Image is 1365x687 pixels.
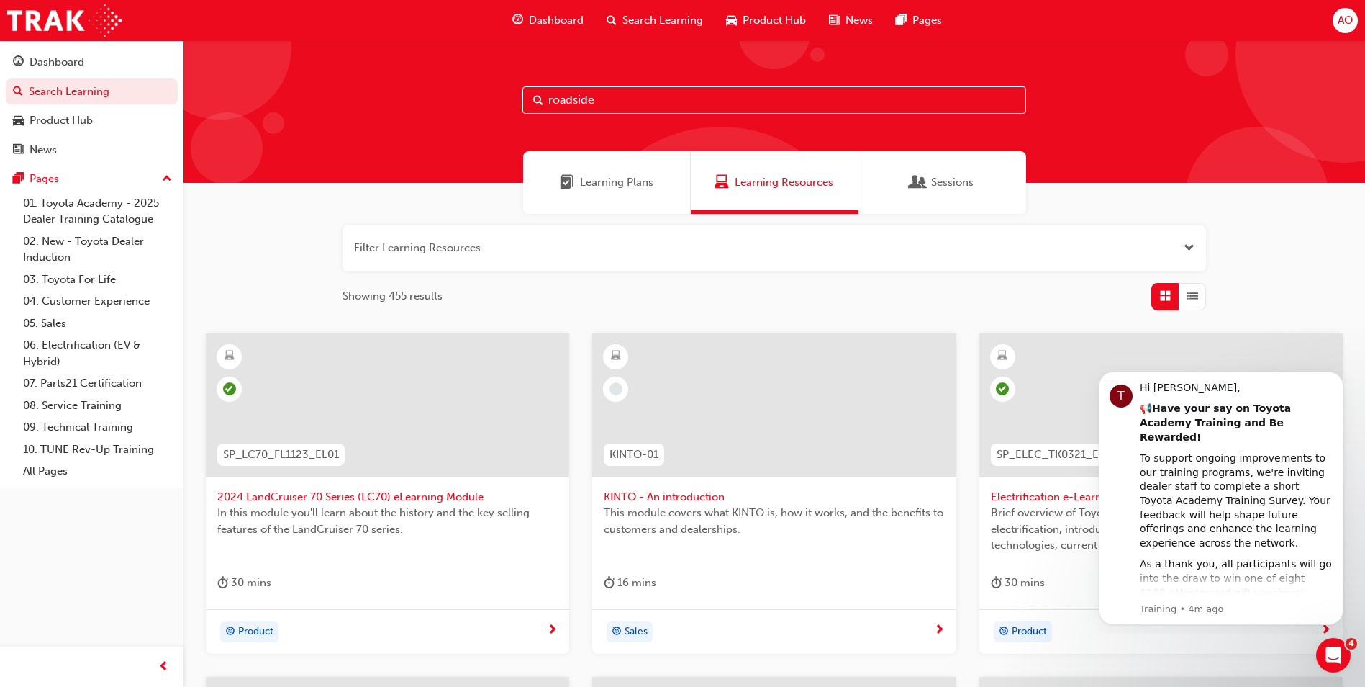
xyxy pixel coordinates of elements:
span: Learning Resources [735,174,833,191]
span: learningResourceType_ELEARNING-icon [225,347,235,366]
span: KINTO - An introduction [604,489,944,506]
div: 16 mins [604,574,656,592]
a: Learning PlansLearning Plans [523,151,691,214]
span: Sessions [931,174,974,191]
span: next-icon [1320,624,1331,637]
span: pages-icon [896,12,907,30]
span: KINTO-01 [609,446,658,463]
span: Learning Plans [560,174,574,191]
span: SP_ELEC_TK0321_EL [997,446,1105,463]
span: List [1187,288,1198,305]
a: 09. Technical Training [17,416,178,439]
span: car-icon [726,12,737,30]
span: guage-icon [512,12,523,30]
span: Search [533,92,543,109]
a: SessionsSessions [858,151,1026,214]
span: AO [1338,12,1353,29]
a: guage-iconDashboard [501,6,595,35]
button: DashboardSearch LearningProduct HubNews [6,46,178,166]
span: duration-icon [991,574,1002,592]
button: AO [1333,8,1358,33]
a: KINTO-01KINTO - An introductionThis module covers what KINTO is, how it works, and the benefits t... [592,333,956,655]
a: News [6,137,178,163]
span: guage-icon [13,56,24,69]
span: learningRecordVerb_PASS-icon [223,382,236,395]
div: Pages [30,171,59,187]
div: Dashboard [30,54,84,71]
span: learningResourceType_ELEARNING-icon [611,347,621,366]
iframe: Intercom live chat [1316,638,1351,673]
a: pages-iconPages [884,6,953,35]
span: Showing 455 results [343,288,443,305]
span: Product Hub [743,12,806,29]
a: 07. Parts21 Certification [17,372,178,395]
span: This module covers what KINTO is, how it works, and the benefits to customers and dealerships. [604,505,944,537]
span: Sessions [911,174,925,191]
a: Learning ResourcesLearning Resources [691,151,858,214]
span: pages-icon [13,173,24,186]
span: learningRecordVerb_COMPLETE-icon [996,382,1009,395]
span: duration-icon [217,574,228,592]
iframe: Intercom notifications message [1077,359,1365,634]
span: News [845,12,873,29]
input: Search... [522,86,1026,114]
span: Pages [912,12,942,29]
span: car-icon [13,114,24,127]
div: 30 mins [991,574,1045,592]
img: Trak [7,4,122,37]
a: 08. Service Training [17,395,178,417]
a: Search Learning [6,78,178,105]
span: search-icon [13,86,23,99]
span: In this module you'll learn about the history and the key selling features of the LandCruiser 70 ... [217,505,558,537]
a: search-iconSearch Learning [595,6,715,35]
span: Dashboard [529,12,584,29]
span: Brief overview of Toyota’s thinking way and approach on electrification, introduction of [DATE] e... [991,505,1331,554]
span: next-icon [547,624,558,637]
span: Electrification e-Learning module [991,489,1331,506]
a: 10. TUNE Rev-Up Training [17,439,178,461]
span: news-icon [13,144,24,157]
a: 02. New - Toyota Dealer Induction [17,230,178,269]
a: car-iconProduct Hub [715,6,817,35]
span: learningResourceType_ELEARNING-icon [997,347,1007,366]
span: Search Learning [622,12,703,29]
span: Learning Plans [580,174,653,191]
a: 05. Sales [17,313,178,335]
span: next-icon [934,624,945,637]
span: Sales [625,624,648,640]
span: Product [238,624,273,640]
a: news-iconNews [817,6,884,35]
span: target-icon [225,623,235,642]
a: 06. Electrification (EV & Hybrid) [17,334,178,372]
span: duration-icon [604,574,615,592]
span: Learning Resources [715,174,729,191]
a: 01. Toyota Academy - 2025 Dealer Training Catalogue [17,192,178,230]
a: 03. Toyota For Life [17,269,178,291]
button: Pages [6,166,178,192]
span: prev-icon [158,658,169,676]
a: 04. Customer Experience [17,290,178,313]
span: up-icon [162,170,172,189]
span: Open the filter [1184,240,1194,256]
a: SP_ELEC_TK0321_ELElectrification e-Learning moduleBrief overview of Toyota’s thinking way and app... [979,333,1343,655]
a: SP_LC70_FL1123_EL012024 LandCruiser 70 Series (LC70) eLearning ModuleIn this module you'll learn ... [206,333,569,655]
div: 30 mins [217,574,271,592]
a: Product Hub [6,107,178,134]
span: 2024 LandCruiser 70 Series (LC70) eLearning Module [217,489,558,506]
span: Product [1012,624,1047,640]
span: learningRecordVerb_NONE-icon [609,382,622,395]
a: Dashboard [6,49,178,76]
span: target-icon [612,623,622,642]
div: Product Hub [30,112,93,129]
a: All Pages [17,460,178,482]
